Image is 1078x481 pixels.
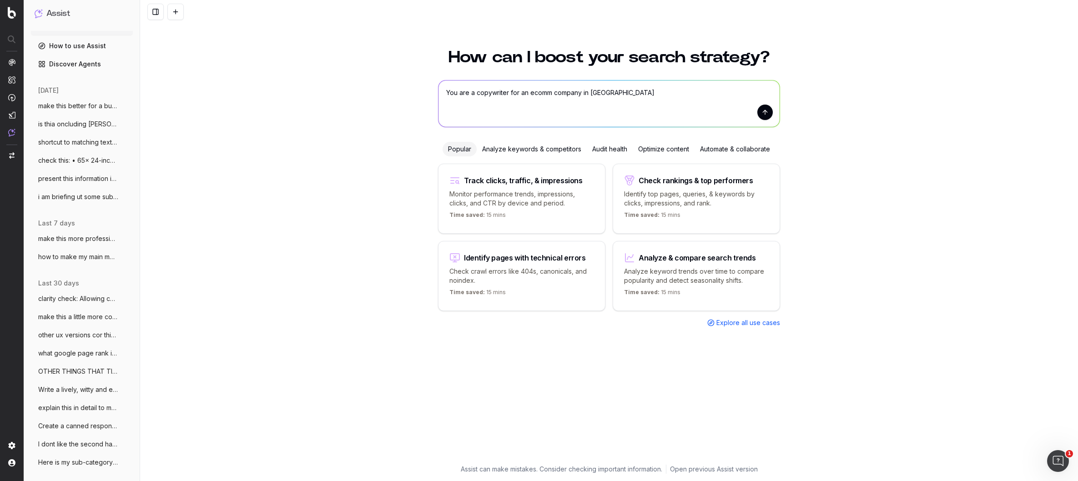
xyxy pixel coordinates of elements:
[38,101,118,110] span: make this better for a busines case: Sin
[38,219,75,228] span: last 7 days
[35,7,129,20] button: Assist
[587,142,633,156] div: Audit health
[38,138,118,147] span: shortcut to matching text format in mac
[670,465,758,474] a: Open previous Assist version
[8,442,15,449] img: Setting
[449,267,594,285] p: Check crawl errors like 404s, canonicals, and noindex.
[31,135,133,150] button: shortcut to matching text format in mac
[31,117,133,131] button: is thia oncluding [PERSON_NAME] and [PERSON_NAME]
[443,142,477,156] div: Popular
[477,142,587,156] div: Analyze keywords & competitors
[464,254,586,261] div: Identify pages with technical errors
[38,86,59,95] span: [DATE]
[438,80,780,127] textarea: You are a copywriter for an ecomm company in [GEOGRAPHIC_DATA]
[38,156,118,165] span: check this: • 65x 24-inch Monitors: $13,
[31,346,133,361] button: what google page rank in [PERSON_NAME]
[31,99,133,113] button: make this better for a busines case: Sin
[1047,450,1069,472] iframe: Intercom live chat
[31,437,133,451] button: I dont like the second half of this sent
[449,289,485,296] span: Time saved:
[38,385,118,394] span: Write a lively, witty and engaging meta
[31,39,133,53] a: How to use Assist
[461,465,662,474] p: Assist can make mistakes. Consider checking important information.
[31,231,133,246] button: make this more professional: I hope this
[31,250,133,264] button: how to make my main monitor brighter -
[1066,450,1073,457] span: 1
[624,211,680,222] p: 15 mins
[624,211,660,218] span: Time saved:
[8,94,15,101] img: Activation
[639,254,756,261] div: Analyze & compare search trends
[31,291,133,306] button: clarity check: Allowing customers to ass
[716,318,780,327] span: Explore all use cases
[695,142,776,156] div: Automate & collaborate
[8,111,15,119] img: Studio
[35,9,43,18] img: Assist
[8,7,16,19] img: Botify logo
[639,177,753,184] div: Check rankings & top performers
[38,367,118,376] span: OTHER THINGS THAT TIE IN WITH THIS AUSSI
[38,458,118,467] span: Here is my sub-category content brief fo
[38,349,118,358] span: what google page rank in [PERSON_NAME]
[624,289,660,296] span: Time saved:
[31,419,133,433] button: Create a canned response from online fra
[449,211,506,222] p: 15 mins
[9,152,15,159] img: Switch project
[31,364,133,379] button: OTHER THINGS THAT TIE IN WITH THIS AUSSI
[38,294,118,303] span: clarity check: Allowing customers to ass
[38,312,118,321] span: make this a little more conversational"
[633,142,695,156] div: Optimize content
[31,153,133,168] button: check this: • 65x 24-inch Monitors: $13,
[38,252,118,261] span: how to make my main monitor brighter -
[31,455,133,470] button: Here is my sub-category content brief fo
[31,171,133,186] button: present this information in a clear, tig
[449,190,594,208] p: Monitor performance trends, impressions, clicks, and CTR by device and period.
[624,267,769,285] p: Analyze keyword trends over time to compare popularity and detect seasonality shifts.
[624,289,680,300] p: 15 mins
[46,7,70,20] h1: Assist
[707,318,780,327] a: Explore all use cases
[31,382,133,397] button: Write a lively, witty and engaging meta
[624,190,769,208] p: Identify top pages, queries, & keywords by clicks, impressions, and rank.
[438,49,780,65] h1: How can I boost your search strategy?
[8,59,15,66] img: Analytics
[449,211,485,218] span: Time saved:
[8,129,15,136] img: Assist
[38,174,118,183] span: present this information in a clear, tig
[38,234,118,243] span: make this more professional: I hope this
[31,57,133,71] a: Discover Agents
[38,192,118,201] span: i am briefing ut some sub category [PERSON_NAME]
[8,459,15,466] img: My account
[449,289,506,300] p: 15 mins
[31,401,133,415] button: explain this in detail to me (ecommerce
[38,331,118,340] span: other ux versions cor this type of custo
[38,403,118,412] span: explain this in detail to me (ecommerce
[38,279,79,288] span: last 30 days
[31,190,133,204] button: i am briefing ut some sub category [PERSON_NAME]
[464,177,583,184] div: Track clicks, traffic, & impressions
[38,440,118,449] span: I dont like the second half of this sent
[31,310,133,324] button: make this a little more conversational"
[31,328,133,342] button: other ux versions cor this type of custo
[8,76,15,84] img: Intelligence
[38,120,118,129] span: is thia oncluding [PERSON_NAME] and [PERSON_NAME]
[38,421,118,431] span: Create a canned response from online fra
